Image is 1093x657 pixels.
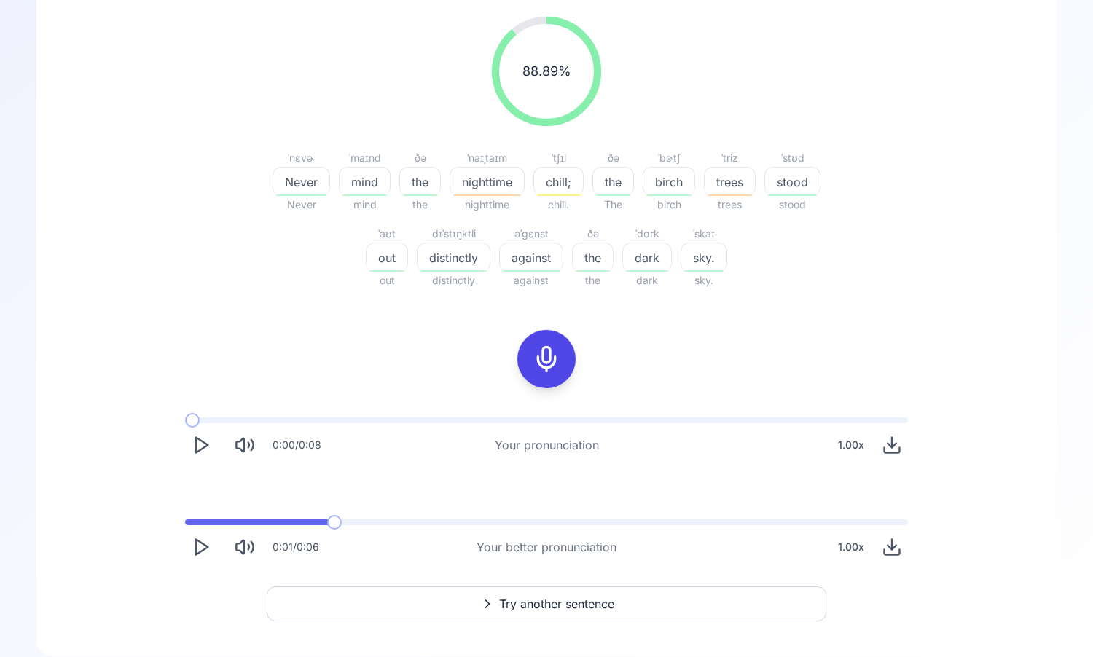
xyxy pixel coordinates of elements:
[643,173,694,191] span: birch
[764,167,820,196] button: stood
[450,196,525,213] span: nighttime
[592,196,634,213] span: The
[273,167,330,196] button: Never
[832,532,870,562] div: 1.00 x
[499,243,563,272] button: against
[622,225,672,243] div: ˈdɑrk
[185,429,217,461] button: Play
[681,243,727,272] button: sky.
[273,438,321,452] div: 0:00 / 0:08
[499,225,563,243] div: əˈɡɛnst
[533,196,584,213] span: chill.
[643,196,695,213] span: birch
[533,149,584,167] div: ˈtʃɪl
[273,540,319,554] div: 0:01 / 0:06
[533,167,584,196] button: chill;
[593,173,633,191] span: the
[704,196,756,213] span: trees
[522,61,571,82] span: 88.89 %
[704,149,756,167] div: ˈtriz
[592,149,634,167] div: ðə
[681,225,727,243] div: ˈskaɪ
[622,243,672,272] button: dark
[450,173,524,191] span: nighttime
[499,595,614,613] span: Try another sentence
[623,249,671,267] span: dark
[705,173,755,191] span: trees
[704,167,756,196] button: trees
[450,167,525,196] button: nighttime
[417,243,490,272] button: distinctly
[681,249,726,267] span: sky.
[681,272,727,289] span: sky.
[273,149,330,167] div: ˈnɛvɚ
[622,272,672,289] span: dark
[339,196,391,213] span: mind
[366,272,408,289] span: out
[185,531,217,563] button: Play
[643,167,695,196] button: birch
[267,586,826,621] button: Try another sentence
[399,196,441,213] span: the
[340,173,390,191] span: mind
[273,173,329,191] span: Never
[572,225,614,243] div: ðə
[495,436,599,454] div: Your pronunciation
[573,249,613,267] span: the
[399,149,441,167] div: ðə
[500,249,563,267] span: against
[339,149,391,167] div: ˈmaɪnd
[229,429,261,461] button: Mute
[450,149,525,167] div: ˈnaɪˌtaɪm
[876,531,908,563] button: Download audio
[499,272,563,289] span: against
[572,243,614,272] button: the
[572,272,614,289] span: the
[366,225,408,243] div: ˈaʊt
[229,531,261,563] button: Mute
[339,167,391,196] button: mind
[765,173,820,191] span: stood
[367,249,407,267] span: out
[592,167,634,196] button: the
[876,429,908,461] button: Download audio
[400,173,440,191] span: the
[417,225,490,243] div: dɪˈstɪŋktli
[418,249,490,267] span: distinctly
[273,196,330,213] span: Never
[764,196,820,213] span: stood
[534,173,583,191] span: chill;
[832,430,870,460] div: 1.00 x
[477,538,616,556] div: Your better pronunciation
[399,167,441,196] button: the
[417,272,490,289] span: distinctly
[643,149,695,167] div: ˈbɝtʃ
[764,149,820,167] div: ˈstʊd
[366,243,408,272] button: out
